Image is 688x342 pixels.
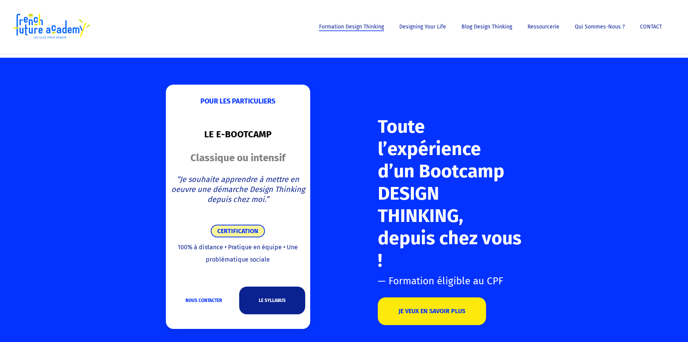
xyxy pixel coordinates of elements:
[378,275,503,287] span: — Formation éligible au CPF
[399,23,446,30] span: Designing Your Life
[378,115,521,272] span: Toute l’expérience d’un Bootcamp DESIGN THINKING, depuis chez vous !
[571,24,628,30] a: Qui sommes-nous ?
[640,23,662,30] span: CONTACT
[395,24,450,30] a: Designing Your Life
[211,225,265,237] span: CERTIFICATION
[239,287,305,314] a: LE SYLLABUS
[636,24,666,30] a: CONTACT
[170,287,237,314] a: NOUS CONTACTER
[190,152,285,164] strong: Classique ou intensif
[378,297,486,325] a: JE VEUX EN SAVOIR PLUS
[461,23,512,30] span: Blog Design Thinking
[200,97,275,105] strong: POUR LES PARTICULIERS
[319,23,384,30] span: Formation Design Thinking
[11,12,92,42] img: French Future Academy
[204,129,271,140] span: LE E-BOOTCAMP
[575,23,625,30] span: Qui sommes-nous ?
[171,175,305,204] span: “Je souhaite apprendre à mettre en oeuvre une démarche Design Thinking depuis chez moi.”
[458,24,516,30] a: Blog Design Thinking
[178,244,298,263] span: 100% à distance • Pratique en équipe • Une problématique sociale
[315,24,388,30] a: Formation Design Thinking
[528,23,559,30] span: Ressourcerie
[524,24,563,30] a: Ressourcerie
